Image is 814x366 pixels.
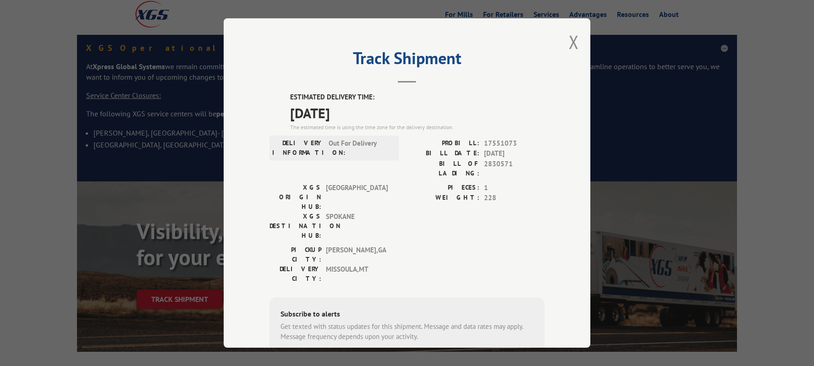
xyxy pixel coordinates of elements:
button: Close modal [569,30,579,54]
label: PROBILL: [407,138,479,149]
label: DELIVERY CITY: [269,264,321,284]
label: PICKUP CITY: [269,245,321,264]
label: DELIVERY INFORMATION: [272,138,324,158]
label: PIECES: [407,183,479,193]
span: 17551073 [484,138,544,149]
span: 228 [484,193,544,203]
label: ESTIMATED DELIVERY TIME: [290,92,544,103]
div: Get texted with status updates for this shipment. Message and data rates may apply. Message frequ... [280,322,533,342]
label: BILL OF LADING: [407,159,479,178]
span: 1 [484,183,544,193]
div: Subscribe to alerts [280,308,533,322]
span: SPOKANE [326,212,388,240]
label: XGS DESTINATION HUB: [269,212,321,240]
span: [PERSON_NAME] , GA [326,245,388,264]
h2: Track Shipment [269,52,544,69]
div: The estimated time is using the time zone for the delivery destination. [290,123,544,131]
label: WEIGHT: [407,193,479,203]
span: Out For Delivery [329,138,390,158]
label: XGS ORIGIN HUB: [269,183,321,212]
label: BILL DATE: [407,148,479,159]
span: [DATE] [290,103,544,123]
span: [DATE] [484,148,544,159]
span: MISSOULA , MT [326,264,388,284]
span: [GEOGRAPHIC_DATA] [326,183,388,212]
span: 2830571 [484,159,544,178]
